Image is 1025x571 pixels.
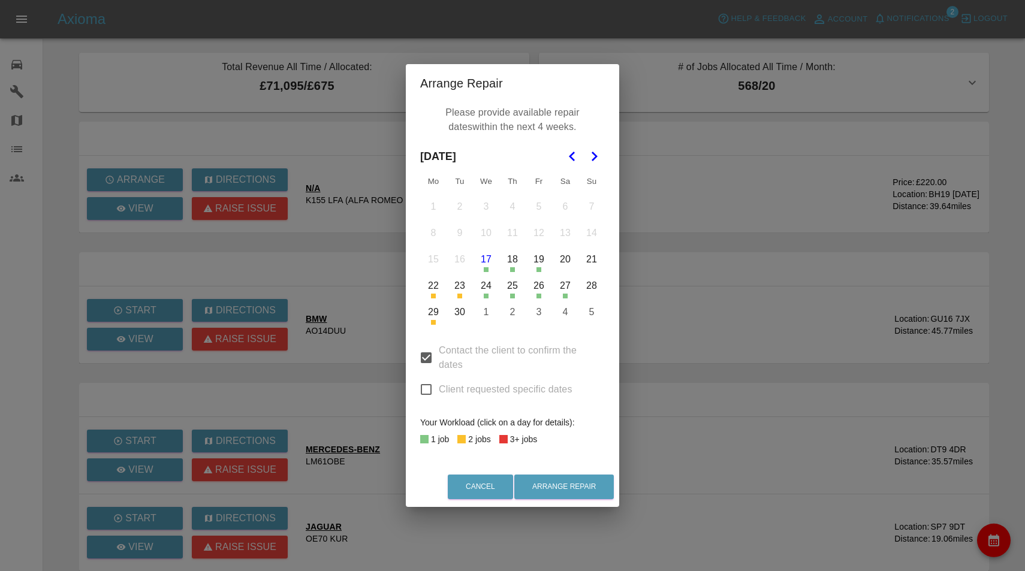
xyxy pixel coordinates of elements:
[579,273,604,298] button: Sunday, September 28th, 2025
[439,343,595,372] span: Contact the client to confirm the dates
[499,170,526,194] th: Thursday
[526,273,551,298] button: Friday, September 26th, 2025
[421,247,446,272] button: Monday, September 15th, 2025
[421,194,446,219] button: Monday, September 1st, 2025
[420,143,456,170] span: [DATE]
[526,247,551,272] button: Friday, September 19th, 2025
[420,415,605,430] div: Your Workload (click on a day for details):
[474,220,499,246] button: Wednesday, September 10th, 2025
[579,247,604,272] button: Sunday, September 21st, 2025
[553,194,578,219] button: Saturday, September 6th, 2025
[447,273,472,298] button: Tuesday, September 23rd, 2025
[526,194,551,219] button: Friday, September 5th, 2025
[526,220,551,246] button: Friday, September 12th, 2025
[421,273,446,298] button: Monday, September 22nd, 2025
[421,300,446,325] button: Monday, September 29th, 2025
[500,194,525,219] button: Thursday, September 4th, 2025
[579,300,604,325] button: Sunday, October 5th, 2025
[500,273,525,298] button: Thursday, September 25th, 2025
[526,170,552,194] th: Friday
[578,170,605,194] th: Sunday
[474,300,499,325] button: Wednesday, October 1st, 2025
[553,300,578,325] button: Saturday, October 4th, 2025
[439,382,572,397] span: Client requested specific dates
[426,102,599,137] p: Please provide available repair dates within the next 4 weeks.
[474,247,499,272] button: Today, Wednesday, September 17th, 2025
[447,220,472,246] button: Tuesday, September 9th, 2025
[474,194,499,219] button: Wednesday, September 3rd, 2025
[431,432,449,446] div: 1 job
[579,220,604,246] button: Sunday, September 14th, 2025
[500,220,525,246] button: Thursday, September 11th, 2025
[473,170,499,194] th: Wednesday
[583,146,605,167] button: Go to the Next Month
[447,194,472,219] button: Tuesday, September 2nd, 2025
[562,146,583,167] button: Go to the Previous Month
[500,247,525,272] button: Thursday, September 18th, 2025
[420,170,605,325] table: September 2025
[552,170,578,194] th: Saturday
[553,273,578,298] button: Saturday, September 27th, 2025
[420,170,447,194] th: Monday
[448,475,513,499] button: Cancel
[553,247,578,272] button: Saturday, September 20th, 2025
[510,432,538,446] div: 3+ jobs
[468,432,490,446] div: 2 jobs
[447,247,472,272] button: Tuesday, September 16th, 2025
[579,194,604,219] button: Sunday, September 7th, 2025
[553,220,578,246] button: Saturday, September 13th, 2025
[526,300,551,325] button: Friday, October 3rd, 2025
[447,300,472,325] button: Tuesday, September 30th, 2025
[500,300,525,325] button: Thursday, October 2nd, 2025
[514,475,614,499] button: Arrange Repair
[447,170,473,194] th: Tuesday
[421,220,446,246] button: Monday, September 8th, 2025
[406,64,619,102] h2: Arrange Repair
[474,273,499,298] button: Wednesday, September 24th, 2025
